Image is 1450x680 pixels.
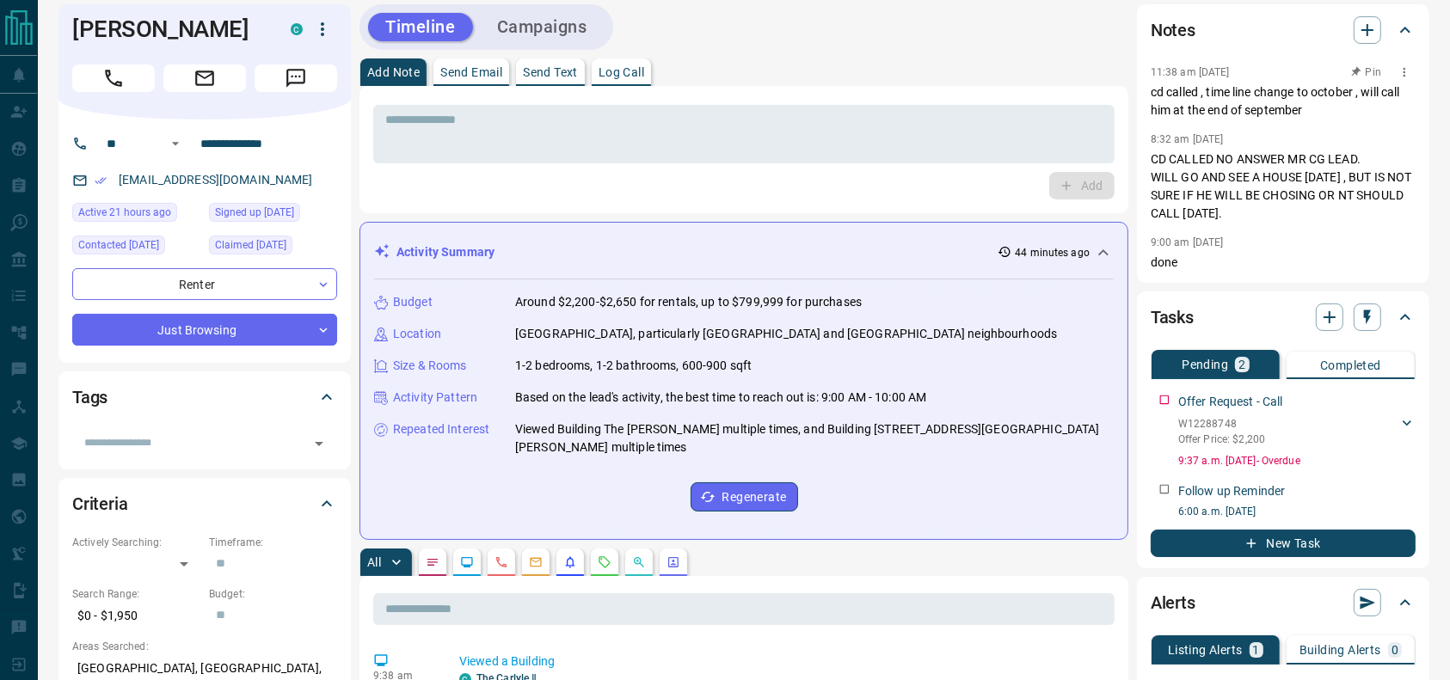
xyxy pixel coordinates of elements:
[1151,236,1224,248] p: 9:00 am [DATE]
[440,66,502,78] p: Send Email
[215,236,286,254] span: Claimed [DATE]
[78,236,159,254] span: Contacted [DATE]
[209,236,337,260] div: Thu Jul 31 2025
[78,204,171,221] span: Active 21 hours ago
[1299,644,1381,656] p: Building Alerts
[72,490,128,518] h2: Criteria
[72,314,337,346] div: Just Browsing
[72,15,265,43] h1: [PERSON_NAME]
[72,383,108,411] h2: Tags
[393,293,433,311] p: Budget
[393,420,489,438] p: Repeated Interest
[393,325,441,343] p: Location
[426,555,439,569] svg: Notes
[374,236,1114,268] div: Activity Summary44 minutes ago
[1151,530,1416,557] button: New Task
[368,13,473,41] button: Timeline
[72,639,337,654] p: Areas Searched:
[563,555,577,569] svg: Listing Alerts
[459,652,1108,671] p: Viewed a Building
[95,175,107,187] svg: Email Verified
[1320,359,1381,371] p: Completed
[1178,413,1416,450] div: W12288748Offer Price: $2,200
[1238,358,1245,371] p: 2
[1151,582,1416,623] div: Alerts
[599,66,644,78] p: Log Call
[1151,16,1195,44] h2: Notes
[1178,432,1265,447] p: Offer Price: $2,200
[72,586,200,602] p: Search Range:
[1178,482,1285,500] p: Follow up Reminder
[598,555,611,569] svg: Requests
[691,482,798,512] button: Regenerate
[480,13,605,41] button: Campaigns
[1015,245,1090,260] p: 44 minutes ago
[529,555,543,569] svg: Emails
[393,357,467,375] p: Size & Rooms
[632,555,646,569] svg: Opportunities
[1168,644,1243,656] p: Listing Alerts
[396,243,495,261] p: Activity Summary
[72,203,200,227] div: Mon Aug 18 2025
[393,389,477,407] p: Activity Pattern
[209,535,337,550] p: Timeframe:
[495,555,508,569] svg: Calls
[667,555,680,569] svg: Agent Actions
[515,420,1114,456] p: Viewed Building The [PERSON_NAME] multiple times, and Building [STREET_ADDRESS][GEOGRAPHIC_DATA][...
[291,23,303,35] div: condos.ca
[460,555,474,569] svg: Lead Browsing Activity
[1178,504,1416,519] p: 6:00 a.m. [DATE]
[1178,453,1416,469] p: 9:37 a.m. [DATE] - Overdue
[515,389,926,407] p: Based on the lead's activity, the best time to reach out is: 9:00 AM - 10:00 AM
[119,173,313,187] a: [EMAIL_ADDRESS][DOMAIN_NAME]
[209,586,337,602] p: Budget:
[1182,358,1228,371] p: Pending
[515,293,862,311] p: Around $2,200-$2,650 for rentals, up to $799,999 for purchases
[72,602,200,630] p: $0 - $1,950
[72,268,337,300] div: Renter
[72,64,155,92] span: Call
[1151,66,1230,78] p: 11:38 am [DATE]
[523,66,578,78] p: Send Text
[1151,303,1194,331] h2: Tasks
[1151,83,1416,119] p: cd called , time line change to october , will call him at the end of september
[1178,416,1265,432] p: W12288748
[209,203,337,227] div: Mon Nov 11 2024
[1253,644,1260,656] p: 1
[1151,150,1416,223] p: CD CALLED NO ANSWER MR CG LEAD. WILL GO AND SEE A HOUSE [DATE] , BUT IS NOT SURE IF HE WILL BE CH...
[1151,254,1416,272] p: done
[72,236,200,260] div: Mon Aug 04 2025
[163,64,246,92] span: Email
[72,483,337,524] div: Criteria
[1151,589,1195,616] h2: Alerts
[307,432,331,456] button: Open
[1151,133,1224,145] p: 8:32 am [DATE]
[215,204,294,221] span: Signed up [DATE]
[1392,644,1398,656] p: 0
[367,556,381,568] p: All
[1151,297,1416,338] div: Tasks
[1151,9,1416,51] div: Notes
[72,377,337,418] div: Tags
[1342,64,1392,80] button: Pin
[1178,393,1283,411] p: Offer Request - Call
[367,66,420,78] p: Add Note
[165,133,186,154] button: Open
[72,535,200,550] p: Actively Searching:
[515,325,1057,343] p: [GEOGRAPHIC_DATA], particularly [GEOGRAPHIC_DATA] and [GEOGRAPHIC_DATA] neighbourhoods
[515,357,752,375] p: 1-2 bedrooms, 1-2 bathrooms, 600-900 sqft
[255,64,337,92] span: Message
